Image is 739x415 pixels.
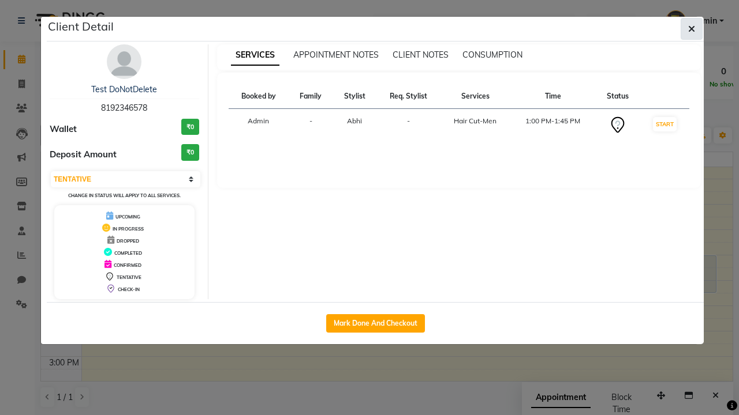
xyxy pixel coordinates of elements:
button: START [653,117,677,131]
th: Status [596,84,640,109]
th: Family [289,84,333,109]
span: CONSUMPTION [462,50,522,60]
td: 1:00 PM-1:45 PM [510,109,596,142]
span: UPCOMING [115,214,140,220]
span: TENTATIVE [117,274,141,280]
small: Change in status will apply to all services. [68,193,181,198]
span: SERVICES [231,45,279,66]
span: CONFIRMED [114,262,141,268]
span: Wallet [50,123,77,136]
button: Mark Done And Checkout [326,314,425,333]
span: DROPPED [117,238,139,244]
th: Booked by [229,84,289,109]
span: Deposit Amount [50,148,117,161]
th: Stylist [333,84,377,109]
th: Services [440,84,510,109]
h3: ₹0 [181,144,199,161]
td: - [289,109,333,142]
img: avatar [107,44,141,79]
span: CHECK-IN [118,286,140,292]
span: 8192346578 [101,103,147,113]
td: - [376,109,440,142]
span: IN PROGRESS [113,226,144,232]
div: Hair Cut-Men [447,116,503,126]
span: Abhi [347,116,362,125]
h5: Client Detail [48,18,114,35]
td: Admin [229,109,289,142]
span: COMPLETED [114,250,142,256]
span: CLIENT NOTES [393,50,449,60]
th: Req. Stylist [376,84,440,109]
h3: ₹0 [181,119,199,135]
a: Test DoNotDelete [91,84,157,95]
th: Time [510,84,596,109]
span: APPOINTMENT NOTES [293,50,379,60]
